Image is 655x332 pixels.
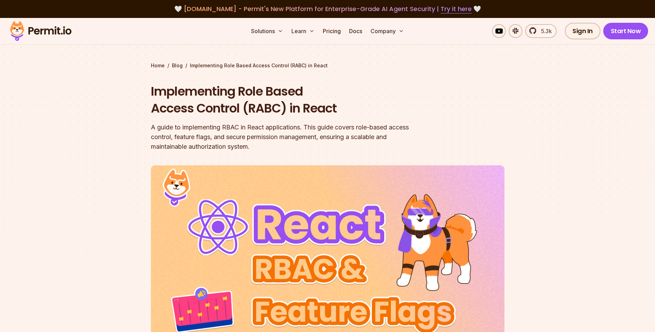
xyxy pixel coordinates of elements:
[248,24,286,38] button: Solutions
[289,24,317,38] button: Learn
[320,24,344,38] a: Pricing
[172,62,183,69] a: Blog
[441,4,472,13] a: Try it here
[346,24,365,38] a: Docs
[151,62,165,69] a: Home
[7,19,75,43] img: Permit logo
[151,123,416,152] div: A guide to implementing RBAC in React applications. This guide covers role-based access control, ...
[537,27,552,35] span: 5.3k
[525,24,557,38] a: 5.3k
[565,23,600,39] a: Sign In
[151,62,504,69] div: / /
[151,83,416,117] h1: Implementing Role Based Access Control (RABC) in React
[17,4,638,14] div: 🤍 🤍
[368,24,407,38] button: Company
[603,23,648,39] a: Start Now
[184,4,472,13] span: [DOMAIN_NAME] - Permit's New Platform for Enterprise-Grade AI Agent Security |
